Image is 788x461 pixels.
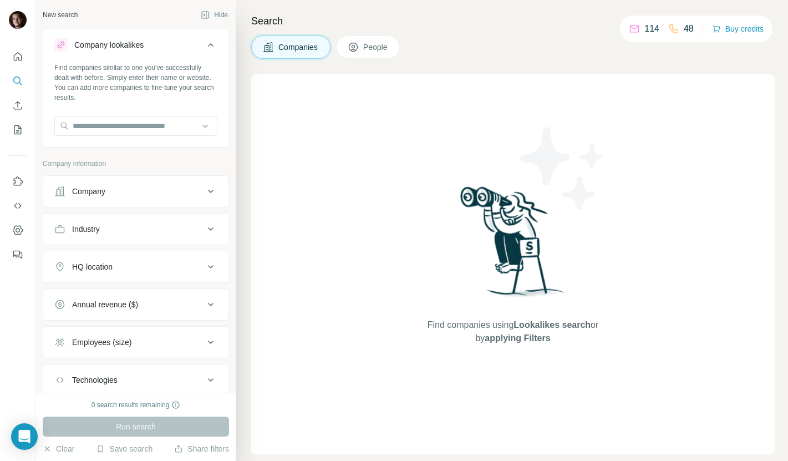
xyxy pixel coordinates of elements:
[9,171,27,191] button: Use Surfe on LinkedIn
[278,42,319,53] span: Companies
[72,299,138,310] div: Annual revenue ($)
[96,443,152,454] button: Save search
[43,10,78,20] div: New search
[43,329,228,356] button: Employees (size)
[684,22,694,36] p: 48
[9,47,27,67] button: Quick start
[9,196,27,216] button: Use Surfe API
[644,22,659,36] p: 114
[43,443,74,454] button: Clear
[43,178,228,205] button: Company
[74,39,144,50] div: Company lookalikes
[43,254,228,280] button: HQ location
[9,95,27,115] button: Enrich CSV
[9,11,27,29] img: Avatar
[174,443,229,454] button: Share filters
[43,367,228,393] button: Technologies
[11,423,38,450] div: Open Intercom Messenger
[193,7,236,23] button: Hide
[91,400,181,410] div: 0 search results remaining
[9,71,27,91] button: Search
[455,184,571,307] img: Surfe Illustration - Woman searching with binoculars
[424,318,602,345] span: Find companies using or by
[513,119,613,219] img: Surfe Illustration - Stars
[9,245,27,265] button: Feedback
[72,261,113,272] div: HQ location
[363,42,389,53] span: People
[72,337,131,348] div: Employees (size)
[43,32,228,63] button: Company lookalikes
[485,333,550,343] span: applying Filters
[251,13,775,29] h4: Search
[43,159,229,169] p: Company information
[712,21,764,37] button: Buy credits
[9,120,27,140] button: My lists
[43,216,228,242] button: Industry
[9,220,27,240] button: Dashboard
[72,224,100,235] div: Industry
[43,291,228,318] button: Annual revenue ($)
[54,63,217,103] div: Find companies similar to one you've successfully dealt with before. Simply enter their name or w...
[72,374,118,386] div: Technologies
[514,320,591,330] span: Lookalikes search
[72,186,105,197] div: Company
